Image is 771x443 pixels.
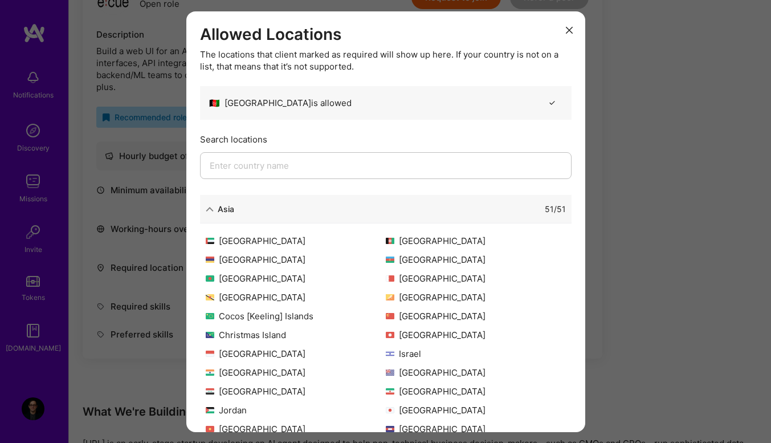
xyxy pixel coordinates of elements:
[206,332,214,338] img: Christmas Island
[386,351,394,357] img: Israel
[206,310,386,322] div: Cocos [Keeling] Islands
[206,235,386,247] div: [GEOGRAPHIC_DATA]
[206,257,214,263] img: Armenia
[206,388,214,395] img: Iraq
[206,385,386,397] div: [GEOGRAPHIC_DATA]
[206,291,386,303] div: [GEOGRAPHIC_DATA]
[386,291,566,303] div: [GEOGRAPHIC_DATA]
[386,348,566,360] div: Israel
[206,273,386,285] div: [GEOGRAPHIC_DATA]
[200,25,572,44] h3: Allowed Locations
[186,11,585,432] div: modal
[548,99,557,107] i: icon CheckBlack
[206,404,386,416] div: Jordan
[386,367,566,379] div: [GEOGRAPHIC_DATA]
[386,385,566,397] div: [GEOGRAPHIC_DATA]
[209,97,352,109] div: [GEOGRAPHIC_DATA] is allowed
[386,294,394,300] img: Bhutan
[545,203,566,215] div: 51 / 51
[200,152,572,179] input: Enter country name
[206,407,214,413] img: Jordan
[209,97,220,109] span: 🇦🇫
[386,423,566,435] div: [GEOGRAPHIC_DATA]
[386,426,394,432] img: Cambodia
[206,294,214,300] img: Brunei
[386,329,566,341] div: [GEOGRAPHIC_DATA]
[386,238,394,244] img: Afghanistan
[200,48,572,72] div: The locations that client marked as required will show up here. If your country is not on a list,...
[206,348,386,360] div: [GEOGRAPHIC_DATA]
[206,369,214,376] img: India
[206,423,386,435] div: [GEOGRAPHIC_DATA]
[386,310,566,322] div: [GEOGRAPHIC_DATA]
[386,404,566,416] div: [GEOGRAPHIC_DATA]
[206,367,386,379] div: [GEOGRAPHIC_DATA]
[206,329,386,341] div: Christmas Island
[386,257,394,263] img: Azerbaijan
[386,332,394,338] img: Hong Kong
[566,27,573,34] i: icon Close
[200,133,572,145] div: Search locations
[206,254,386,266] div: [GEOGRAPHIC_DATA]
[386,254,566,266] div: [GEOGRAPHIC_DATA]
[386,388,394,395] img: Iran
[386,235,566,247] div: [GEOGRAPHIC_DATA]
[386,273,566,285] div: [GEOGRAPHIC_DATA]
[206,275,214,282] img: Bangladesh
[206,313,214,319] img: Cocos [Keeling] Islands
[218,203,234,215] div: Asia
[386,369,394,376] img: British Indian Ocean Territory
[206,205,214,213] i: icon ArrowDown
[386,313,394,319] img: China
[206,351,214,357] img: Indonesia
[206,426,214,432] img: Kyrgyzstan
[386,407,394,413] img: Japan
[386,275,394,282] img: Bahrain
[206,238,214,244] img: United Arab Emirates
